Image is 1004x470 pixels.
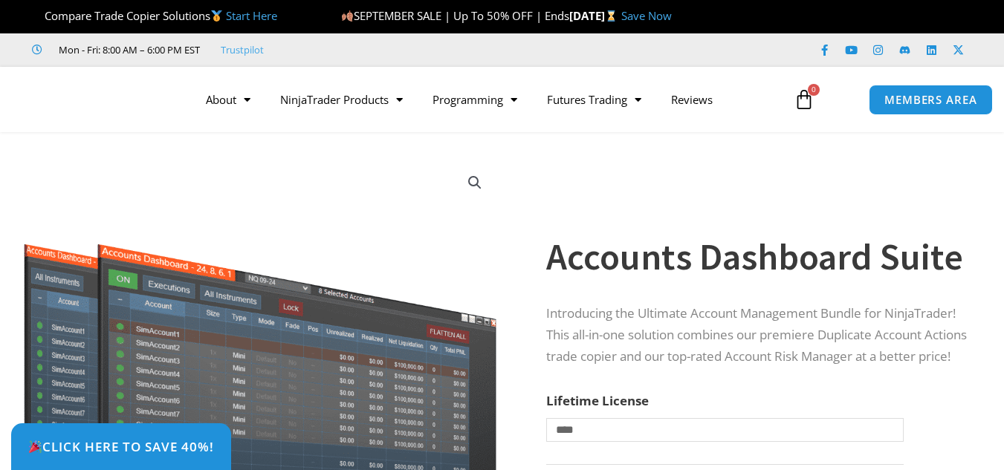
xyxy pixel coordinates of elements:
[191,82,265,117] a: About
[546,303,967,368] p: Introducing the Ultimate Account Management Bundle for NinjaTrader! This all-in-one solution comb...
[341,8,569,23] span: SEPTEMBER SALE | Up To 50% OFF | Ends
[226,8,277,23] a: Start Here
[771,78,837,121] a: 0
[342,10,353,22] img: 🍂
[211,10,222,22] img: 🥇
[418,82,532,117] a: Programming
[191,82,783,117] nav: Menu
[55,41,200,59] span: Mon - Fri: 8:00 AM – 6:00 PM EST
[265,82,418,117] a: NinjaTrader Products
[869,85,993,115] a: MEMBERS AREA
[656,82,728,117] a: Reviews
[884,94,977,105] span: MEMBERS AREA
[546,231,967,283] h1: Accounts Dashboard Suite
[221,41,264,59] a: Trustpilot
[532,82,656,117] a: Futures Trading
[461,169,488,196] a: View full-screen image gallery
[33,10,44,22] img: 🏆
[621,8,672,23] a: Save Now
[20,73,180,126] img: LogoAI | Affordable Indicators – NinjaTrader
[546,392,649,409] label: Lifetime License
[28,440,214,453] span: Click Here to save 40%!
[569,8,621,23] strong: [DATE]
[32,8,277,23] span: Compare Trade Copier Solutions
[606,10,617,22] img: ⌛
[808,84,820,96] span: 0
[29,440,42,453] img: 🎉
[11,423,231,470] a: 🎉Click Here to save 40%!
